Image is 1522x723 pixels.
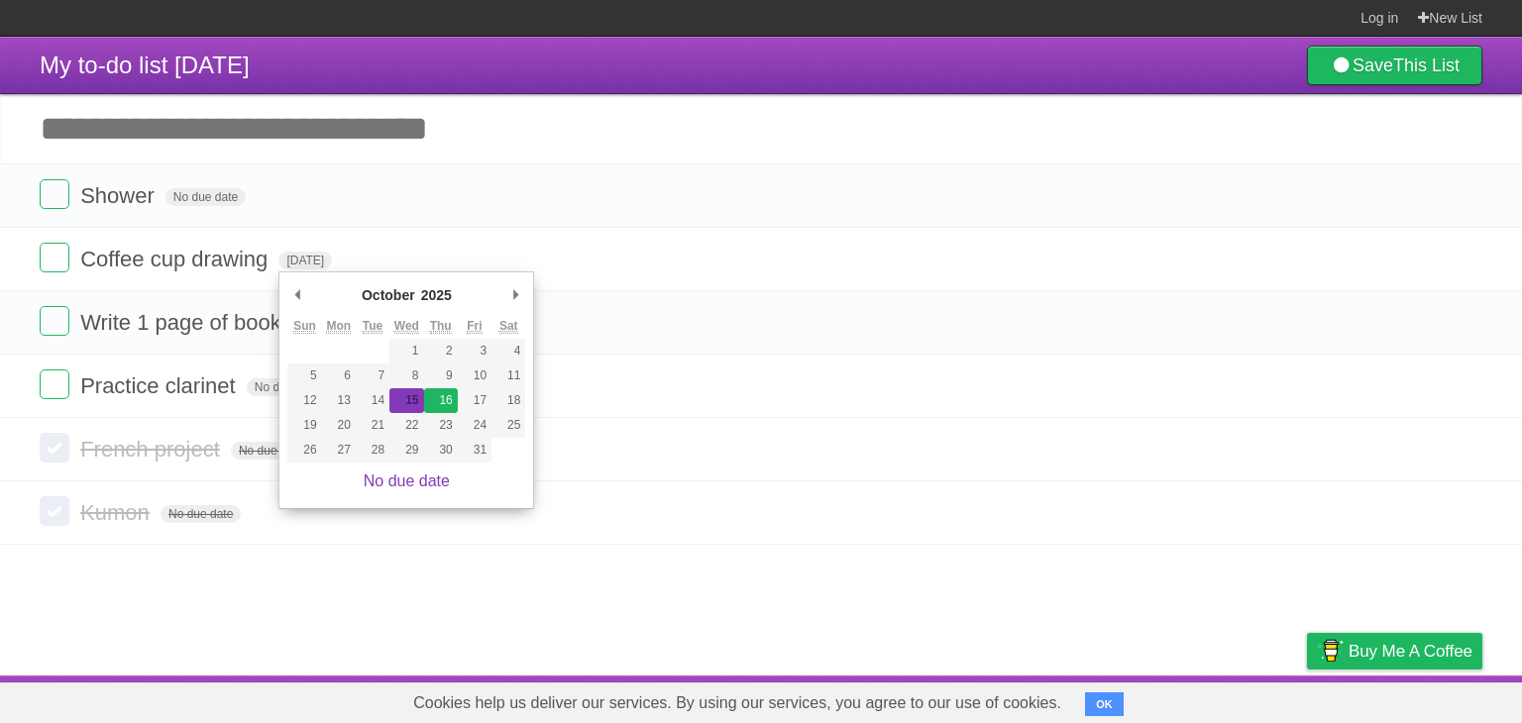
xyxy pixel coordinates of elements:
button: 15 [389,388,423,413]
button: 22 [389,413,423,438]
button: 14 [356,388,389,413]
button: 17 [458,388,491,413]
button: 13 [322,388,356,413]
a: Buy me a coffee [1307,633,1482,670]
button: 25 [491,413,525,438]
b: This List [1393,55,1460,75]
span: Cookies help us deliver our services. By using our services, you agree to our use of cookies. [393,683,1081,723]
button: Next Month [505,280,525,310]
span: [DATE] [278,252,332,269]
span: No due date [231,442,311,460]
span: No due date [247,378,327,396]
label: Done [40,369,69,399]
abbr: Sunday [293,319,316,334]
a: SaveThis List [1307,46,1482,85]
div: October [359,280,418,310]
div: 2025 [418,280,455,310]
span: No due date [161,505,241,523]
button: 27 [322,438,356,463]
button: 23 [424,413,458,438]
button: Previous Month [287,280,307,310]
button: 1 [389,339,423,363]
button: 21 [356,413,389,438]
span: Write 1 page of book [80,310,286,335]
button: 31 [458,438,491,463]
button: 26 [287,438,321,463]
span: Coffee cup drawing [80,247,272,271]
button: 5 [287,363,321,388]
a: Developers [1109,680,1189,718]
span: My to-do list [DATE] [40,52,250,78]
span: French project [80,437,225,462]
img: Buy me a coffee [1317,634,1344,668]
label: Done [40,243,69,272]
button: 4 [491,339,525,363]
label: Done [40,433,69,463]
button: 8 [389,363,423,388]
button: 29 [389,438,423,463]
span: Practice clarinet [80,373,241,398]
label: Done [40,179,69,209]
button: 2 [424,339,458,363]
a: No due date [364,472,450,489]
label: Done [40,306,69,336]
button: 6 [322,363,356,388]
a: About [1043,680,1085,718]
a: Suggest a feature [1358,680,1482,718]
abbr: Tuesday [363,319,382,334]
button: 28 [356,438,389,463]
button: 3 [458,339,491,363]
span: Buy me a coffee [1349,634,1472,669]
button: OK [1085,692,1124,716]
button: 19 [287,413,321,438]
a: Privacy [1281,680,1333,718]
button: 10 [458,363,491,388]
label: Done [40,496,69,526]
button: 9 [424,363,458,388]
a: Terms [1214,680,1257,718]
button: 18 [491,388,525,413]
button: 12 [287,388,321,413]
button: 11 [491,363,525,388]
button: 30 [424,438,458,463]
abbr: Wednesday [394,319,419,334]
span: Kumon [80,500,155,525]
abbr: Monday [326,319,351,334]
button: 24 [458,413,491,438]
button: 20 [322,413,356,438]
span: No due date [165,188,246,206]
span: Shower [80,183,160,208]
button: 7 [356,363,389,388]
button: 16 [424,388,458,413]
abbr: Saturday [499,319,518,334]
abbr: Thursday [430,319,452,334]
abbr: Friday [467,319,482,334]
